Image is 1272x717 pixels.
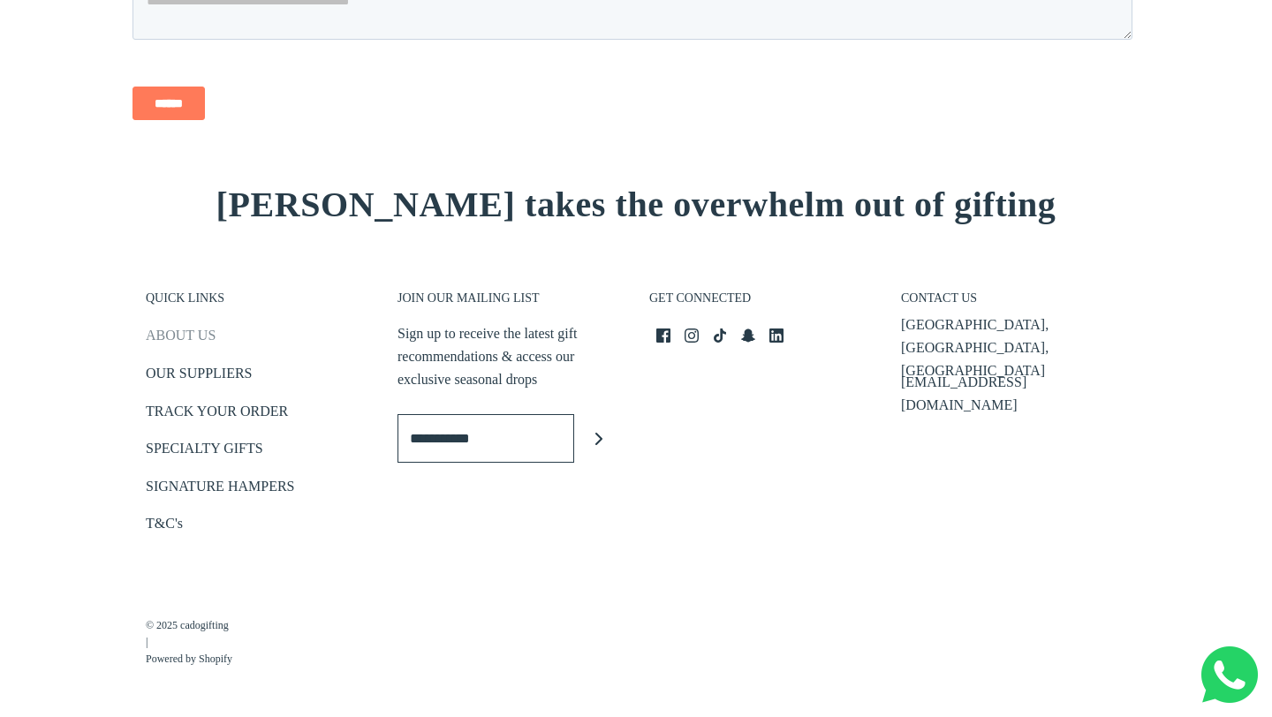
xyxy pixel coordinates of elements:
[146,362,252,391] a: OUR SUPPLIERS
[1201,646,1258,703] img: Whatsapp
[503,147,587,161] span: Number of gifts
[146,651,232,668] a: Powered by Shopify
[503,74,591,88] span: Company name
[397,414,574,463] input: Enter email
[397,322,623,390] p: Sign up to receive the latest gift recommendations & access our exclusive seasonal drops
[146,437,263,466] a: SPECIALTY GIFTS
[216,185,1056,224] span: [PERSON_NAME] takes the overwhelm out of gifting
[503,2,561,16] span: Last name
[146,512,183,541] a: T&C's
[146,475,294,504] a: SIGNATURE HAMPERS
[146,291,371,315] h3: QUICK LINKS
[146,324,216,353] a: ABOUT US
[146,600,232,668] p: |
[397,291,623,315] h3: JOIN OUR MAILING LIST
[901,313,1126,381] p: [GEOGRAPHIC_DATA], [GEOGRAPHIC_DATA], [GEOGRAPHIC_DATA]
[649,291,874,315] h3: GET CONNECTED
[574,414,623,463] button: Join
[901,291,1126,315] h3: CONTACT US
[146,400,288,429] a: TRACK YOUR ORDER
[146,617,232,634] a: © 2025 cadogifting
[901,371,1126,416] p: [EMAIL_ADDRESS][DOMAIN_NAME]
